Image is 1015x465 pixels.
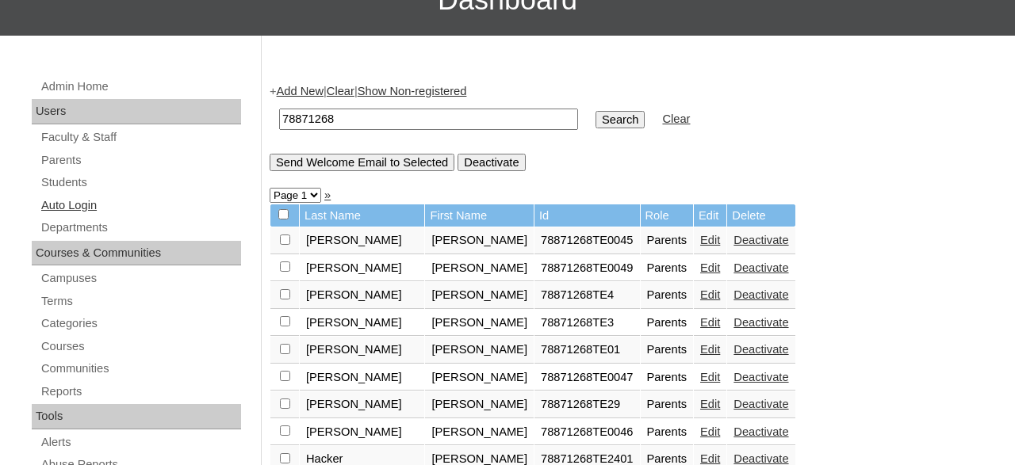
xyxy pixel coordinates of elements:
[534,204,640,227] td: Id
[32,99,241,124] div: Users
[40,128,241,147] a: Faculty & Staff
[40,359,241,379] a: Communities
[534,310,640,337] td: 78871268TE3
[534,391,640,418] td: 78871268TE29
[534,255,640,282] td: 78871268TE0049
[700,452,720,465] a: Edit
[641,282,694,309] td: Parents
[733,452,788,465] a: Deactivate
[641,364,694,391] td: Parents
[40,77,241,97] a: Admin Home
[425,337,534,364] td: [PERSON_NAME]
[300,282,424,309] td: [PERSON_NAME]
[596,111,645,128] input: Search
[40,382,241,402] a: Reports
[40,433,241,452] a: Alerts
[425,227,534,254] td: [PERSON_NAME]
[300,227,424,254] td: [PERSON_NAME]
[534,419,640,446] td: 78871268TE0046
[425,204,534,227] td: First Name
[40,196,241,215] a: Auto Login
[40,218,241,238] a: Departments
[40,337,241,356] a: Courses
[733,343,788,356] a: Deactivate
[641,310,694,337] td: Parents
[300,419,424,446] td: [PERSON_NAME]
[733,371,788,383] a: Deactivate
[324,189,331,201] a: »
[641,204,694,227] td: Role
[425,255,534,282] td: [PERSON_NAME]
[458,154,525,171] input: Deactivate
[279,109,578,130] input: Search
[40,314,241,334] a: Categories
[300,391,424,418] td: [PERSON_NAME]
[300,337,424,364] td: [PERSON_NAME]
[534,337,640,364] td: 78871268TE01
[425,364,534,391] td: [PERSON_NAME]
[694,204,726,227] td: Edit
[327,85,354,97] a: Clear
[300,364,424,391] td: [PERSON_NAME]
[270,83,999,171] div: + | |
[700,234,720,246] a: Edit
[641,419,694,446] td: Parents
[733,398,788,410] a: Deactivate
[700,371,720,383] a: Edit
[662,112,690,125] a: Clear
[534,282,640,309] td: 78871268TE4
[40,269,241,288] a: Campuses
[534,227,640,254] td: 78871268TE0045
[425,282,534,309] td: [PERSON_NAME]
[300,204,424,227] td: Last Name
[700,288,720,301] a: Edit
[641,337,694,364] td: Parents
[40,173,241,192] a: Students
[700,343,720,356] a: Edit
[733,316,788,329] a: Deactivate
[270,154,454,171] input: Send Welcome Email to Selected
[700,261,720,274] a: Edit
[733,234,788,246] a: Deactivate
[700,316,720,329] a: Edit
[733,425,788,438] a: Deactivate
[534,364,640,391] td: 78871268TE0047
[425,419,534,446] td: [PERSON_NAME]
[300,255,424,282] td: [PERSON_NAME]
[40,292,241,311] a: Terms
[32,241,241,266] div: Courses & Communities
[641,391,694,418] td: Parents
[425,310,534,337] td: [PERSON_NAME]
[32,404,241,429] div: Tools
[733,288,788,301] a: Deactivate
[277,85,324,97] a: Add New
[358,85,467,97] a: Show Non-registered
[733,261,788,274] a: Deactivate
[700,425,720,438] a: Edit
[727,204,795,227] td: Delete
[641,227,694,254] td: Parents
[700,398,720,410] a: Edit
[40,151,241,170] a: Parents
[641,255,694,282] td: Parents
[300,310,424,337] td: [PERSON_NAME]
[425,391,534,418] td: [PERSON_NAME]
